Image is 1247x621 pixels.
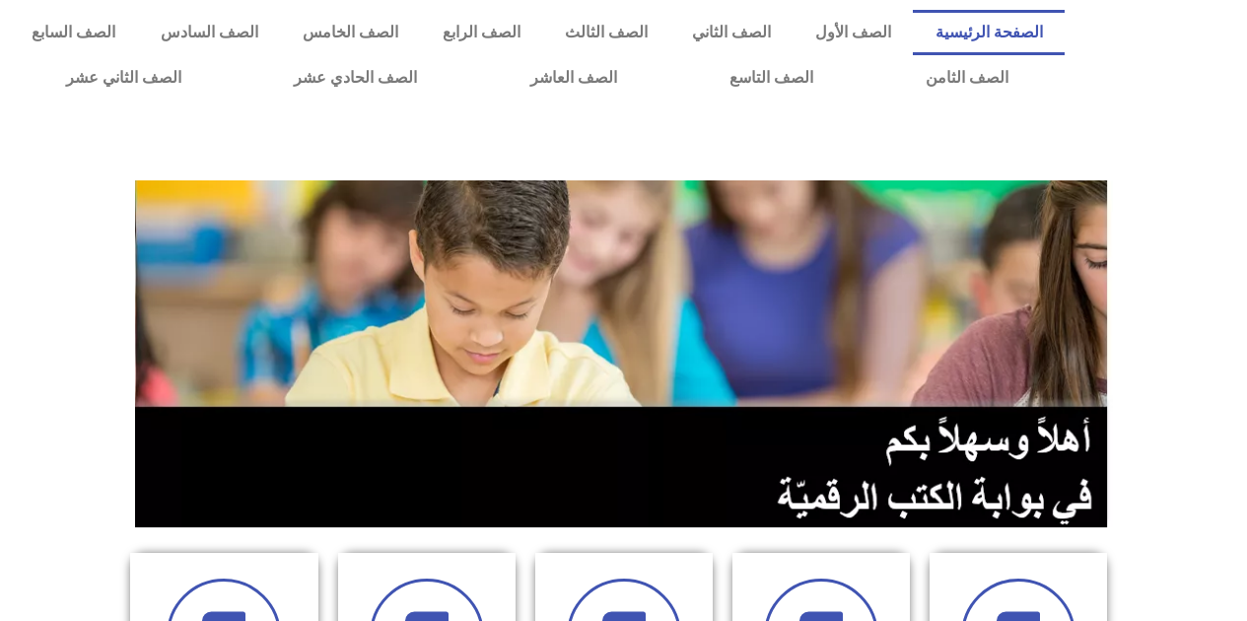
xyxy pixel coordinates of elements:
[913,10,1065,55] a: الصفحة الرئيسية
[280,10,420,55] a: الصف الخامس
[238,55,473,101] a: الصف الحادي عشر
[542,10,669,55] a: الصف الثالث
[673,55,869,101] a: الصف التاسع
[138,10,280,55] a: الصف السادس
[793,10,913,55] a: الصف الأول
[669,10,793,55] a: الصف الثاني
[474,55,673,101] a: الصف العاشر
[420,10,542,55] a: الصف الرابع
[10,55,238,101] a: الصف الثاني عشر
[869,55,1065,101] a: الصف الثامن
[10,10,138,55] a: الصف السابع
